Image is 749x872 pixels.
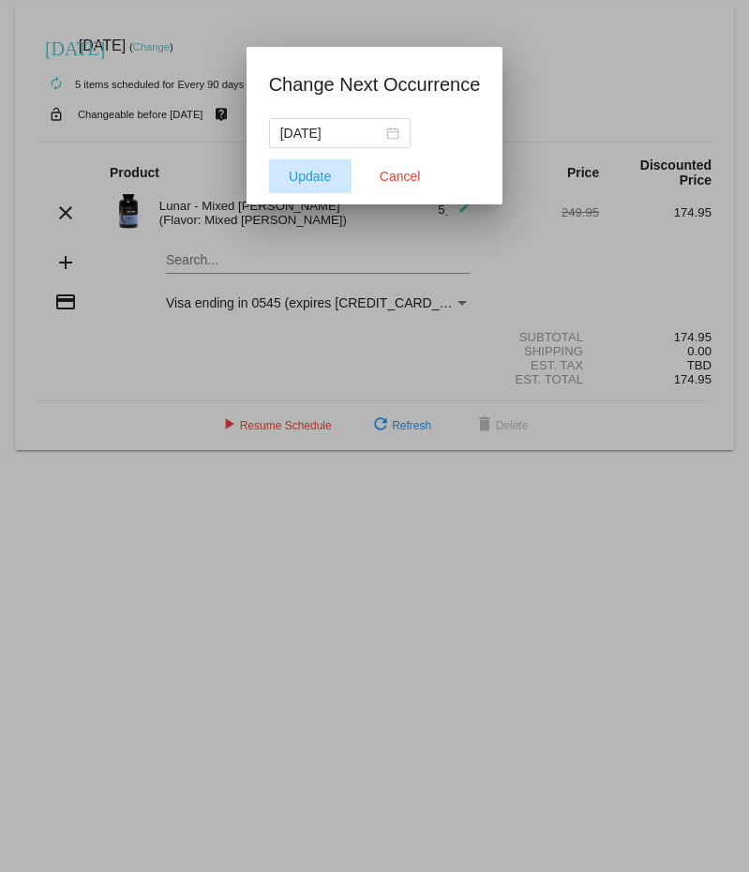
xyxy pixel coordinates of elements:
button: Close dialog [359,159,442,193]
h1: Change Next Occurrence [269,69,481,99]
button: Update [269,159,352,193]
span: Update [289,169,331,184]
span: Cancel [380,169,421,184]
input: Select date [280,123,382,143]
